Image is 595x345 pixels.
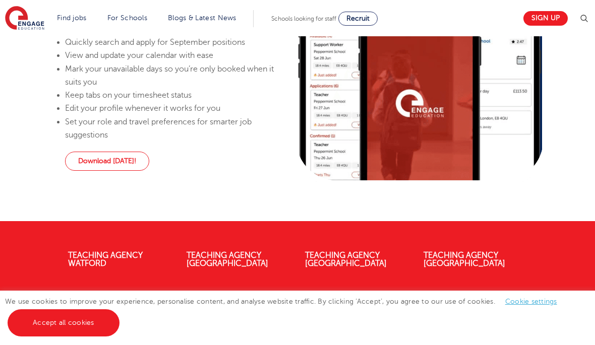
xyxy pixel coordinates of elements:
a: Accept all cookies [8,309,120,336]
a: Teaching Agency [GEOGRAPHIC_DATA] [187,251,268,268]
a: Teaching Agency [GEOGRAPHIC_DATA] [305,251,387,268]
span: Recruit [346,15,370,22]
a: Download [DATE]! [65,152,149,171]
li: Keep tabs on your timesheet status [65,89,285,102]
a: Find jobs [57,14,87,22]
a: Teaching Agency Watford [68,251,143,268]
li: Edit your profile whenever it works for you [65,102,285,115]
a: Teaching Agency [GEOGRAPHIC_DATA] [424,251,505,268]
span: Schools looking for staff [271,15,336,22]
a: Recruit [338,12,378,26]
img: Engage Education [5,6,44,31]
a: Blogs & Latest News [168,14,236,22]
li: Quickly search and apply for September positions [65,36,285,49]
a: For Schools [107,14,147,22]
span: We use cookies to improve your experience, personalise content, and analyse website traffic. By c... [5,298,567,326]
li: Set your role and travel preferences for smarter job suggestions [65,115,285,142]
a: Sign up [523,11,568,26]
li: Mark your unavailable days so you’re only booked when it suits you [65,62,285,89]
a: Cookie settings [505,298,557,305]
li: View and update your calendar with ease [65,49,285,62]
